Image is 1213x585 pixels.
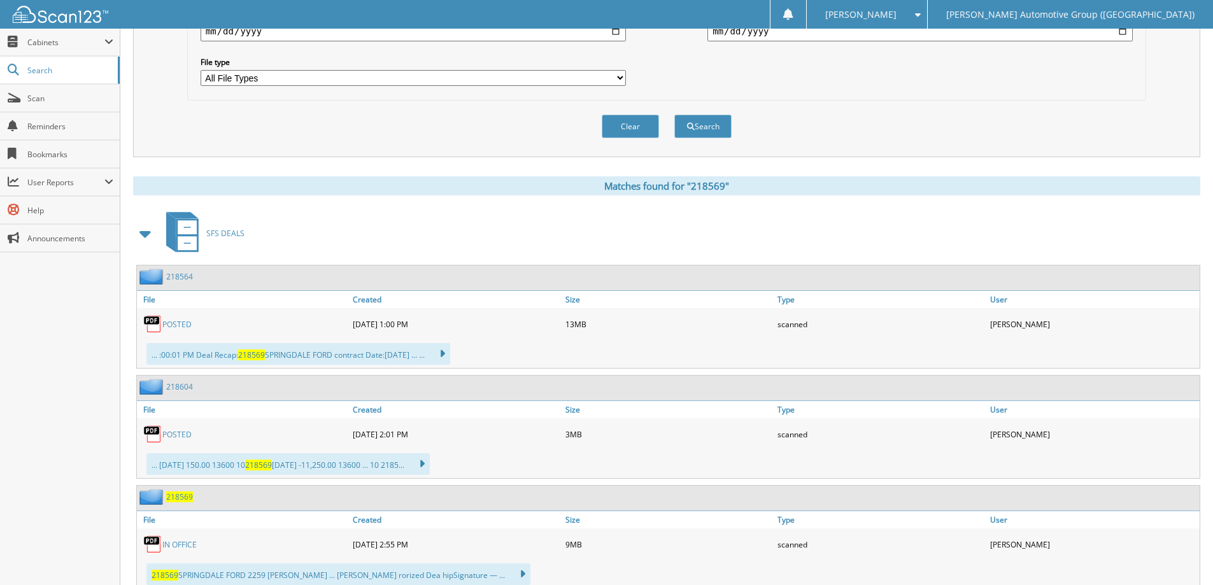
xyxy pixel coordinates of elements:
span: [PERSON_NAME] Automotive Group ([GEOGRAPHIC_DATA]) [946,11,1195,18]
img: folder2.png [139,379,166,395]
a: Created [350,291,562,308]
a: File [137,291,350,308]
a: SFS DEALS [159,208,245,258]
span: 218569 [152,570,178,581]
img: PDF.png [143,314,162,334]
div: ... :00:01 PM Deal Recap: SPRINGDALE FORD contract Date:[DATE] ... ... [146,343,450,365]
div: [DATE] 2:55 PM [350,532,562,557]
a: User [987,401,1200,418]
a: File [137,401,350,418]
a: POSTED [162,429,192,440]
a: Created [350,401,562,418]
span: Search [27,65,111,76]
span: 218569 [238,349,265,360]
div: 9MB [562,532,775,557]
div: 13MB [562,311,775,337]
label: File type [201,57,626,67]
iframe: Chat Widget [1149,524,1213,585]
div: [PERSON_NAME] [987,532,1200,557]
span: User Reports [27,177,104,188]
input: end [707,21,1133,41]
span: 218569 [245,460,272,470]
a: Type [774,511,987,528]
img: scan123-logo-white.svg [13,6,108,23]
a: 218569 [166,491,193,502]
a: Size [562,291,775,308]
div: Matches found for "218569" [133,176,1200,195]
div: scanned [774,311,987,337]
div: ... [DATE] 150.00 13600 10 [DATE] -11,250.00 13600 ... 10 2185... [146,453,430,475]
div: [PERSON_NAME] [987,311,1200,337]
span: Announcements [27,233,113,244]
div: [PERSON_NAME] [987,421,1200,447]
a: Size [562,401,775,418]
span: SFS DEALS [206,228,245,239]
a: File [137,511,350,528]
span: [PERSON_NAME] [825,11,897,18]
a: Type [774,291,987,308]
button: Search [674,115,732,138]
div: 3MB [562,421,775,447]
a: 218564 [166,271,193,282]
img: folder2.png [139,489,166,505]
span: Cabinets [27,37,104,48]
span: Reminders [27,121,113,132]
div: scanned [774,421,987,447]
div: scanned [774,532,987,557]
div: [DATE] 2:01 PM [350,421,562,447]
img: folder2.png [139,269,166,285]
span: Help [27,205,113,216]
a: Type [774,401,987,418]
input: start [201,21,626,41]
span: Bookmarks [27,149,113,160]
a: IN OFFICE [162,539,197,550]
a: User [987,291,1200,308]
a: User [987,511,1200,528]
a: POSTED [162,319,192,330]
div: SPRINGDALE FORD 2259 [PERSON_NAME] ... [PERSON_NAME] rorized Dea hipSignature — ... [146,563,530,585]
a: Size [562,511,775,528]
span: Scan [27,93,113,104]
img: PDF.png [143,535,162,554]
button: Clear [602,115,659,138]
div: [DATE] 1:00 PM [350,311,562,337]
a: 218604 [166,381,193,392]
img: PDF.png [143,425,162,444]
a: Created [350,511,562,528]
